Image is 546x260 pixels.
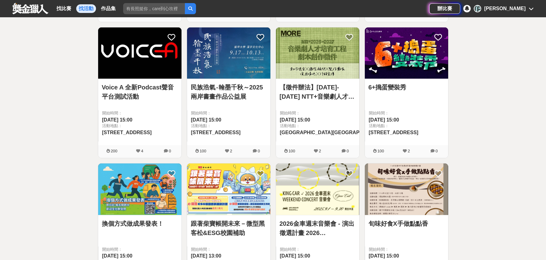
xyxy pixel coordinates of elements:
span: 開始時間： [191,246,267,253]
span: [DATE] 15:00 [369,253,399,258]
a: 辦比賽 [429,3,460,14]
span: [GEOGRAPHIC_DATA][GEOGRAPHIC_DATA]二段101號 [280,130,409,135]
a: 找比賽 [54,4,74,13]
span: 2 [408,149,410,153]
img: Cover Image [276,27,359,79]
span: 200 [111,149,118,153]
span: 0 [436,149,438,153]
span: 0 [258,149,260,153]
a: 找活動 [76,4,96,13]
a: 【徵件辦法】[DATE]-[DATE] NTT+音樂劇人才培育工程｜ 即日起收件至[DATE] [280,83,356,101]
span: 開始時間： [280,246,356,253]
span: [STREET_ADDRESS] [191,130,241,135]
div: [PERSON_NAME] [484,5,526,12]
span: [DATE] 15:00 [191,117,221,122]
div: [PERSON_NAME] [474,5,481,12]
span: 100 [200,149,206,153]
img: Cover Image [276,163,359,215]
span: [STREET_ADDRESS] [369,130,419,135]
span: 4 [141,149,143,153]
span: 100 [377,149,384,153]
input: 有長照挺你，care到心坎裡！青春出手，拍出照顧 影音徵件活動 [123,3,185,14]
span: 開始時間： [369,246,444,253]
span: [DATE] 13:00 [191,253,221,258]
span: 活動地點： [191,123,267,129]
span: 開始時間： [102,246,178,253]
span: 開始時間： [369,110,444,116]
span: 100 [289,149,295,153]
span: [DATE] 15:00 [369,117,399,122]
img: Cover Image [365,163,448,215]
span: [DATE] 15:00 [102,117,132,122]
a: 跟著柴寶帳開未來－微型黑客松&ESG校園補助 [191,219,267,237]
img: Cover Image [187,27,270,79]
span: 開始時間： [280,110,356,116]
a: 民族浩氣‧翰墨千秋～2025兩岸書畫作品公益展 [191,83,267,101]
img: Cover Image [365,27,448,79]
span: 開始時間： [102,110,178,116]
span: 2 [319,149,321,153]
span: [DATE] 15:00 [102,253,132,258]
a: 6+搗蛋變裝秀 [369,83,444,92]
span: 活動地點： [280,123,409,129]
a: 旬味好食X手做點點香 [369,219,444,228]
span: [STREET_ADDRESS] [102,130,152,135]
span: 2 [230,149,232,153]
a: 2026金車週末音樂會 - 演出徵選計畫 2026 [PERSON_NAME] CAR WEEKEND CONCERT [280,219,356,237]
span: 0 [347,149,349,153]
img: Cover Image [187,163,270,215]
span: [DATE] 15:00 [280,253,310,258]
img: Cover Image [98,27,181,79]
a: 換個方式做成果發表！ [102,219,178,228]
span: 0 [169,149,171,153]
img: Cover Image [98,163,181,215]
span: 活動地點： [102,123,178,129]
span: 活動地點： [369,123,444,129]
span: 開始時間： [191,110,267,116]
span: [DATE] 15:00 [280,117,310,122]
a: Voice A 全新Podcast聲音平台測試活動 [102,83,178,101]
a: 作品集 [98,4,118,13]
